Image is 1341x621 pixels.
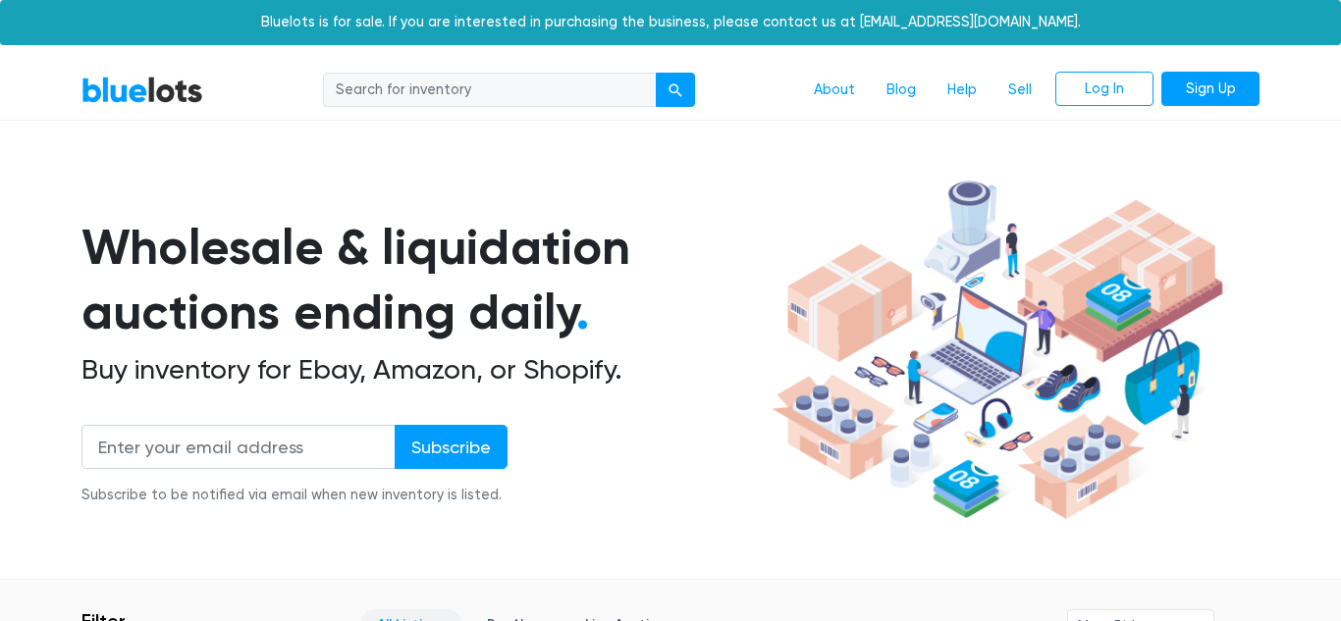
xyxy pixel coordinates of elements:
[1161,72,1260,107] a: Sign Up
[765,172,1230,529] img: hero-ee84e7d0318cb26816c560f6b4441b76977f77a177738b4e94f68c95b2b83dbb.png
[1055,72,1153,107] a: Log In
[576,283,589,341] span: .
[81,76,203,104] a: BlueLots
[81,353,765,387] h2: Buy inventory for Ebay, Amazon, or Shopify.
[871,72,932,109] a: Blog
[395,425,508,469] input: Subscribe
[992,72,1047,109] a: Sell
[932,72,992,109] a: Help
[81,215,765,345] h1: Wholesale & liquidation auctions ending daily
[323,73,657,108] input: Search for inventory
[81,485,508,506] div: Subscribe to be notified via email when new inventory is listed.
[798,72,871,109] a: About
[81,425,396,469] input: Enter your email address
